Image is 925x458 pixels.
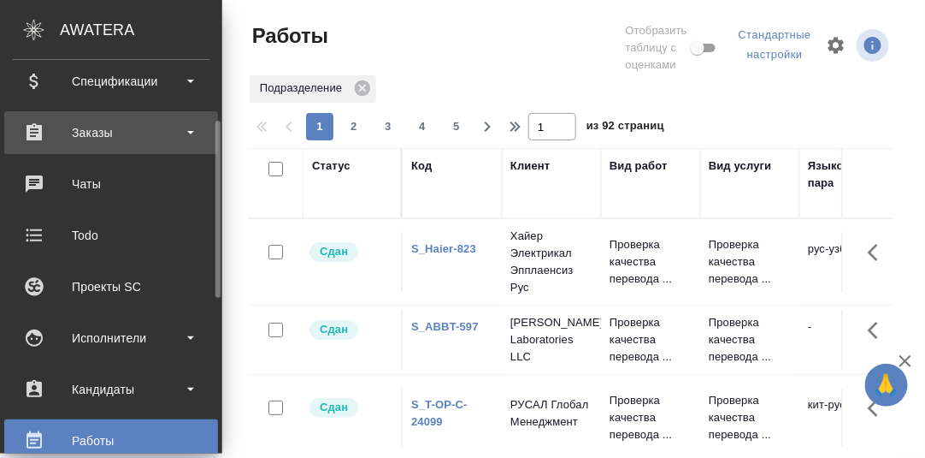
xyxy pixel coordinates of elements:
[4,214,218,257] a: Todo
[510,396,592,431] p: РУСАЛ Глобал Менеджмент
[857,29,893,62] span: Посмотреть информацию
[320,243,348,260] p: Сдан
[411,320,479,333] a: S_ABBT-597
[13,377,209,402] div: Кандидаты
[60,13,222,47] div: AWATERA
[4,265,218,308] a: Проекты SC
[13,171,209,197] div: Чаты
[734,22,816,68] div: split button
[610,236,692,288] p: Проверка качества перевода ...
[320,399,348,416] p: Сдан
[411,242,476,255] a: S_Haier-823
[13,223,209,248] div: Todo
[312,158,351,175] div: Статус
[610,392,692,443] p: Проверка качества перевода ...
[13,325,209,351] div: Исполнители
[409,113,436,140] button: 4
[340,113,368,140] button: 2
[248,22,328,50] span: Работы
[443,113,470,140] button: 5
[816,25,857,66] span: Настроить таблицу
[308,318,392,342] div: Менеджер проверил работу исполнителя, передает ее на следующий этап
[709,314,791,366] p: Проверка качества перевода ...
[510,314,592,366] p: [PERSON_NAME] Laboratories LLC
[510,158,550,175] div: Клиент
[4,163,218,205] a: Чаты
[409,118,436,135] span: 4
[320,321,348,338] p: Сдан
[411,398,468,428] a: S_T-OP-C-24099
[709,392,791,443] p: Проверка качества перевода ...
[374,118,402,135] span: 3
[260,80,348,97] p: Подразделение
[799,310,898,370] td: -
[250,75,376,103] div: Подразделение
[610,158,668,175] div: Вид работ
[709,236,791,288] p: Проверка качества перевода ...
[340,118,368,135] span: 2
[808,158,890,192] div: Языковая пара
[610,314,692,366] p: Проверка качества перевода ...
[13,68,209,94] div: Спецификации
[308,241,392,264] div: Менеджер проверил работу исполнителя, передает ее на следующий этап
[13,120,209,146] div: Заказы
[857,310,898,351] button: Здесь прячутся важные кнопки
[13,428,209,454] div: Работы
[872,367,901,403] span: 🙏
[586,116,664,140] span: из 92 страниц
[13,274,209,300] div: Проекты SC
[709,158,772,175] div: Вид услуги
[510,228,592,296] p: Хайер Электрикал Эпплаенсиз Рус
[799,388,898,448] td: кит-рус
[799,232,898,292] td: рус-узб
[857,388,898,429] button: Здесь прячутся важные кнопки
[308,396,392,419] div: Менеджер проверил работу исполнителя, передает ее на следующий этап
[443,118,470,135] span: 5
[857,232,898,273] button: Здесь прячутся важные кнопки
[374,113,402,140] button: 3
[865,364,908,407] button: 🙏
[626,22,687,74] span: Отобразить таблицу с оценками
[411,158,432,175] div: Код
